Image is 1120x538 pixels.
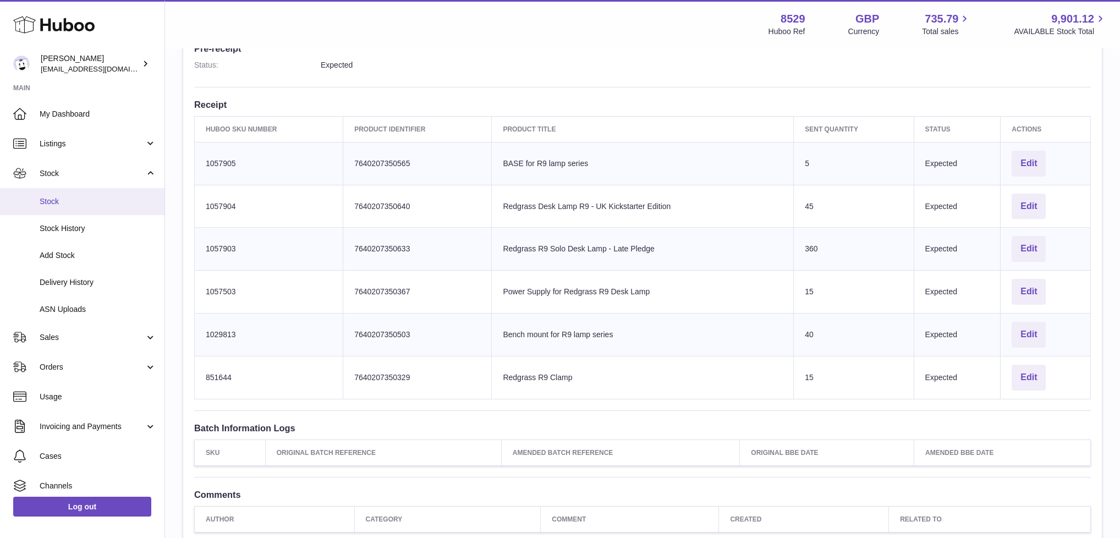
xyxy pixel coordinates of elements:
td: 1057904 [195,185,343,228]
button: Edit [1012,236,1046,262]
td: 7640207350565 [343,142,492,185]
strong: GBP [855,12,879,26]
td: 7640207350503 [343,314,492,356]
span: Channels [40,481,156,491]
td: 1057503 [195,271,343,314]
span: [EMAIL_ADDRESS][DOMAIN_NAME] [41,64,162,73]
span: Listings [40,139,145,149]
h3: Batch Information Logs [194,422,1091,434]
dt: Status: [194,60,321,70]
td: Expected [914,185,1001,228]
button: Edit [1012,279,1046,305]
td: 851644 [195,356,343,399]
td: 7640207350633 [343,228,492,271]
td: Expected [914,314,1001,356]
td: 7640207350640 [343,185,492,228]
div: Huboo Ref [768,26,805,37]
button: Edit [1012,151,1046,177]
td: 15 [794,356,914,399]
td: Expected [914,142,1001,185]
th: Huboo SKU Number [195,116,343,142]
span: Invoicing and Payments [40,421,145,432]
td: 7640207350367 [343,271,492,314]
th: Sent Quantity [794,116,914,142]
th: Original Batch Reference [265,440,501,465]
span: Cases [40,451,156,462]
th: Status [914,116,1001,142]
span: Delivery History [40,277,156,288]
td: 45 [794,185,914,228]
span: 735.79 [925,12,958,26]
th: Author [195,507,355,532]
td: 15 [794,271,914,314]
div: [PERSON_NAME] [41,53,140,74]
a: Log out [13,497,151,517]
th: Product Identifier [343,116,492,142]
td: 1029813 [195,314,343,356]
td: 1057905 [195,142,343,185]
td: Redgrass R9 Clamp [492,356,794,399]
span: Add Stock [40,250,156,261]
th: Amended Batch Reference [501,440,739,465]
td: 360 [794,228,914,271]
span: Usage [40,392,156,402]
td: Power Supply for Redgrass R9 Desk Lamp [492,271,794,314]
td: Redgrass Desk Lamp R9 - UK Kickstarter Edition [492,185,794,228]
th: SKU [195,440,266,465]
span: My Dashboard [40,109,156,119]
th: Product title [492,116,794,142]
td: Bench mount for R9 lamp series [492,314,794,356]
span: Stock [40,196,156,207]
td: Redgrass R9 Solo Desk Lamp - Late Pledge [492,228,794,271]
th: Original BBE Date [740,440,914,465]
th: Created [719,507,889,532]
th: Category [354,507,541,532]
span: 9,901.12 [1051,12,1094,26]
span: Sales [40,332,145,343]
dd: Expected [321,60,1091,70]
img: admin@redgrass.ch [13,56,30,72]
span: Stock [40,168,145,179]
span: AVAILABLE Stock Total [1014,26,1107,37]
td: Expected [914,271,1001,314]
a: 9,901.12 AVAILABLE Stock Total [1014,12,1107,37]
td: 7640207350329 [343,356,492,399]
td: 40 [794,314,914,356]
th: Comment [541,507,719,532]
button: Edit [1012,194,1046,219]
span: ASN Uploads [40,304,156,315]
td: 5 [794,142,914,185]
strong: 8529 [781,12,805,26]
td: 1057903 [195,228,343,271]
span: Stock History [40,223,156,234]
td: BASE for R9 lamp series [492,142,794,185]
th: Actions [1001,116,1091,142]
td: Expected [914,228,1001,271]
th: Amended BBE Date [914,440,1091,465]
h3: Receipt [194,98,1091,111]
th: Related to [889,507,1091,532]
button: Edit [1012,322,1046,348]
span: Orders [40,362,145,372]
a: 735.79 Total sales [922,12,971,37]
td: Expected [914,356,1001,399]
h3: Comments [194,488,1091,501]
button: Edit [1012,365,1046,391]
span: Total sales [922,26,971,37]
div: Currency [848,26,880,37]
